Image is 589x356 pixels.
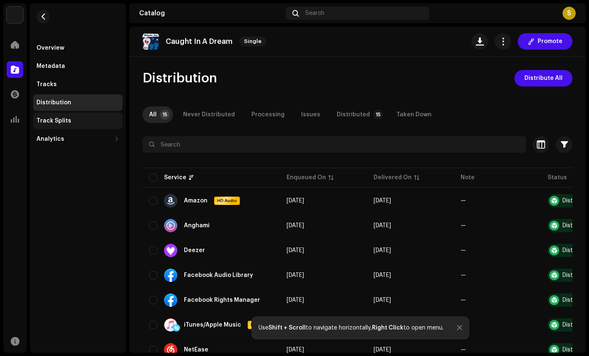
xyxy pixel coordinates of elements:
[287,272,304,278] span: Sep 17, 2025
[373,110,383,120] p-badge: 15
[36,99,71,106] div: Distribution
[461,297,466,303] re-a-table-badge: —
[287,198,304,204] span: Sep 17, 2025
[461,347,466,353] re-a-table-badge: —
[301,106,320,123] div: Issues
[142,70,217,87] span: Distribution
[374,248,391,253] span: Sep 19, 2025
[36,81,57,88] div: Tracks
[287,347,304,353] span: Sep 17, 2025
[184,248,205,253] div: Deezer
[251,106,285,123] div: Processing
[36,118,71,124] div: Track Splits
[562,7,576,20] div: S
[396,106,432,123] div: Taken Down
[36,136,64,142] div: Analytics
[184,272,253,278] div: Facebook Audio Library
[139,10,282,17] div: Catalog
[36,45,64,51] div: Overview
[166,37,232,46] p: Caught In A Dream
[374,272,391,278] span: Sep 19, 2025
[160,110,170,120] p-badge: 15
[287,297,304,303] span: Sep 17, 2025
[518,33,572,50] button: Promote
[372,325,403,331] strong: Right Click
[374,198,391,204] span: Sep 19, 2025
[239,36,266,46] span: Single
[33,113,123,129] re-m-nav-item: Track Splits
[258,325,444,331] div: Use to navigate horizontally, to open menu.
[33,58,123,75] re-m-nav-item: Metadata
[249,322,273,328] span: HD Audio
[287,173,326,182] div: Enqueued On
[268,325,306,331] strong: Shift + Scroll
[215,198,239,204] span: HD Audio
[184,223,210,229] div: Anghami
[33,94,123,111] re-m-nav-item: Distribution
[142,136,526,153] input: Search
[33,40,123,56] re-m-nav-item: Overview
[461,248,466,253] re-a-table-badge: —
[36,63,65,70] div: Metadata
[461,272,466,278] re-a-table-badge: —
[461,223,466,229] re-a-table-badge: —
[374,297,391,303] span: Sep 19, 2025
[514,70,572,87] button: Distribute All
[184,347,208,353] div: NetEase
[524,70,562,87] span: Distribute All
[305,10,324,17] span: Search
[7,7,23,23] img: 190830b2-3b53-4b0d-992c-d3620458de1d
[149,106,157,123] div: All
[287,248,304,253] span: Sep 17, 2025
[374,223,391,229] span: Sep 19, 2025
[374,173,412,182] div: Delivered On
[287,223,304,229] span: Sep 17, 2025
[374,347,391,353] span: Sep 19, 2025
[164,173,186,182] div: Service
[337,106,370,123] div: Distributed
[461,198,466,204] re-a-table-badge: —
[33,131,123,147] re-m-nav-dropdown: Analytics
[184,322,241,328] div: iTunes/Apple Music
[538,33,562,50] span: Promote
[184,297,260,303] div: Facebook Rights Manager
[183,106,235,123] div: Never Distributed
[184,198,208,204] div: Amazon
[142,33,159,50] img: af71e39f-9673-4cfe-b392-42c53ede90c7
[33,76,123,93] re-m-nav-item: Tracks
